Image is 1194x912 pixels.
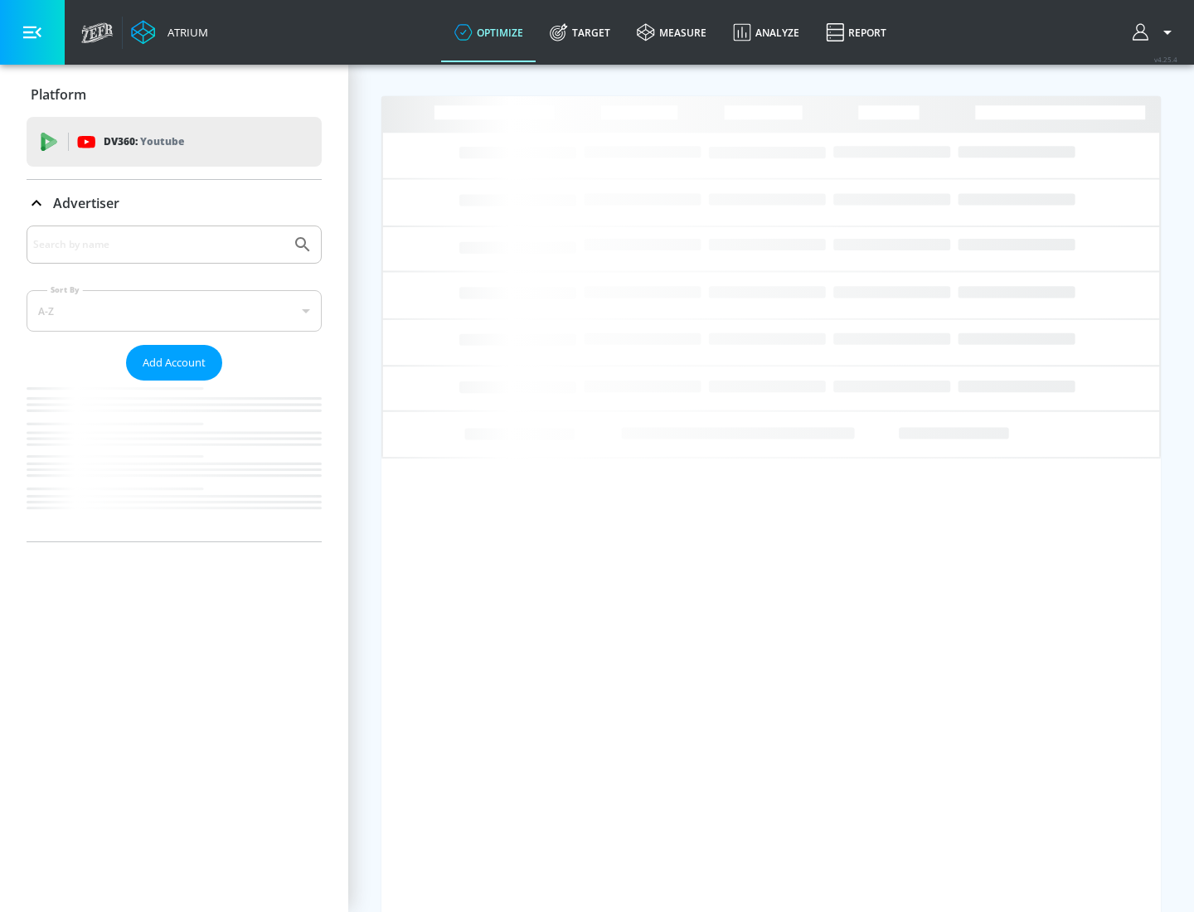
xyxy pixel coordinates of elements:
span: v 4.25.4 [1154,55,1177,64]
div: Advertiser [27,226,322,541]
a: Analyze [720,2,813,62]
div: Platform [27,71,322,118]
p: Advertiser [53,194,119,212]
a: optimize [441,2,536,62]
a: Report [813,2,900,62]
a: Target [536,2,624,62]
span: Add Account [143,353,206,372]
label: Sort By [47,284,83,295]
div: Atrium [161,25,208,40]
div: Advertiser [27,180,322,226]
input: Search by name [33,234,284,255]
p: DV360: [104,133,184,151]
div: DV360: Youtube [27,117,322,167]
p: Platform [31,85,86,104]
a: Atrium [131,20,208,45]
button: Add Account [126,345,222,381]
p: Youtube [140,133,184,150]
nav: list of Advertiser [27,381,322,541]
a: measure [624,2,720,62]
div: A-Z [27,290,322,332]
